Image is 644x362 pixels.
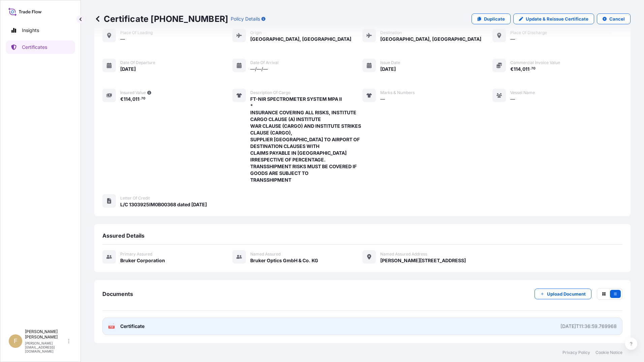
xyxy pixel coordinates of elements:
span: , [521,67,522,71]
span: . [140,97,141,100]
p: Policy Details [231,16,260,22]
span: Date of departure [120,60,155,65]
span: Documents [102,291,133,297]
span: [GEOGRAPHIC_DATA], [GEOGRAPHIC_DATA] [380,36,481,42]
span: 114 [514,67,521,71]
p: Update & Reissue Certificate [526,16,588,22]
span: Date of arrival [250,60,279,65]
p: [PERSON_NAME] [PERSON_NAME] [25,329,67,340]
span: FT-NIR SPECTROMETER SYSTEM MPA II * INSURANCE COVERING ALL RISKS, INSTITUTE CARGO CLAUSE (A) INST... [250,96,362,183]
span: € [510,67,514,71]
span: — [380,96,385,102]
span: 114 [124,97,131,101]
span: 011 [522,67,529,71]
span: — [510,96,515,102]
span: — [510,36,515,42]
button: Upload Document [535,289,591,299]
span: Vessel Name [510,90,535,95]
span: Insured Value [120,90,146,95]
p: [PERSON_NAME][EMAIL_ADDRESS][DOMAIN_NAME] [25,341,67,353]
a: Certificates [6,40,75,54]
span: Named Assured [250,251,281,257]
span: F [14,338,18,344]
span: Description of cargo [250,90,290,95]
div: [DATE]T11:36:59.769968 [560,323,617,330]
span: € [120,97,124,101]
span: 70 [141,97,146,100]
p: Cancel [609,16,625,22]
span: [DATE] [120,66,136,72]
p: Certificates [22,44,47,51]
span: — [120,36,125,42]
a: Update & Reissue Certificate [513,13,594,24]
span: —/—/— [250,66,268,72]
text: PDF [109,326,114,328]
span: Commercial Invoice Value [510,60,560,65]
p: Upload Document [547,291,586,297]
span: Letter of Credit [120,195,150,201]
a: Duplicate [472,13,511,24]
span: L/C 1303925IM0B00368 dated [DATE] [120,201,207,208]
span: Assured Details [102,232,144,239]
a: Cookie Notice [595,350,622,355]
span: Issue Date [380,60,400,65]
span: Certificate [120,323,144,330]
span: [DATE] [380,66,396,72]
span: 70 [531,67,536,70]
span: [PERSON_NAME][STREET_ADDRESS] [380,257,466,264]
a: PDFCertificate[DATE]T11:36:59.769968 [102,318,622,335]
a: Privacy Policy [562,350,590,355]
p: Certificate [PHONE_NUMBER] [94,13,228,24]
span: Marks & Numbers [380,90,415,95]
span: [GEOGRAPHIC_DATA], [GEOGRAPHIC_DATA] [250,36,351,42]
button: Cancel [597,13,631,24]
span: Bruker Optics GmbH & Co. KG [250,257,318,264]
span: . [530,67,531,70]
span: Bruker Corporation [120,257,165,264]
p: Insights [22,27,39,34]
span: Named Assured Address [380,251,427,257]
p: Duplicate [484,16,505,22]
span: 011 [132,97,139,101]
a: Insights [6,24,75,37]
span: Primary assured [120,251,152,257]
span: , [131,97,132,101]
